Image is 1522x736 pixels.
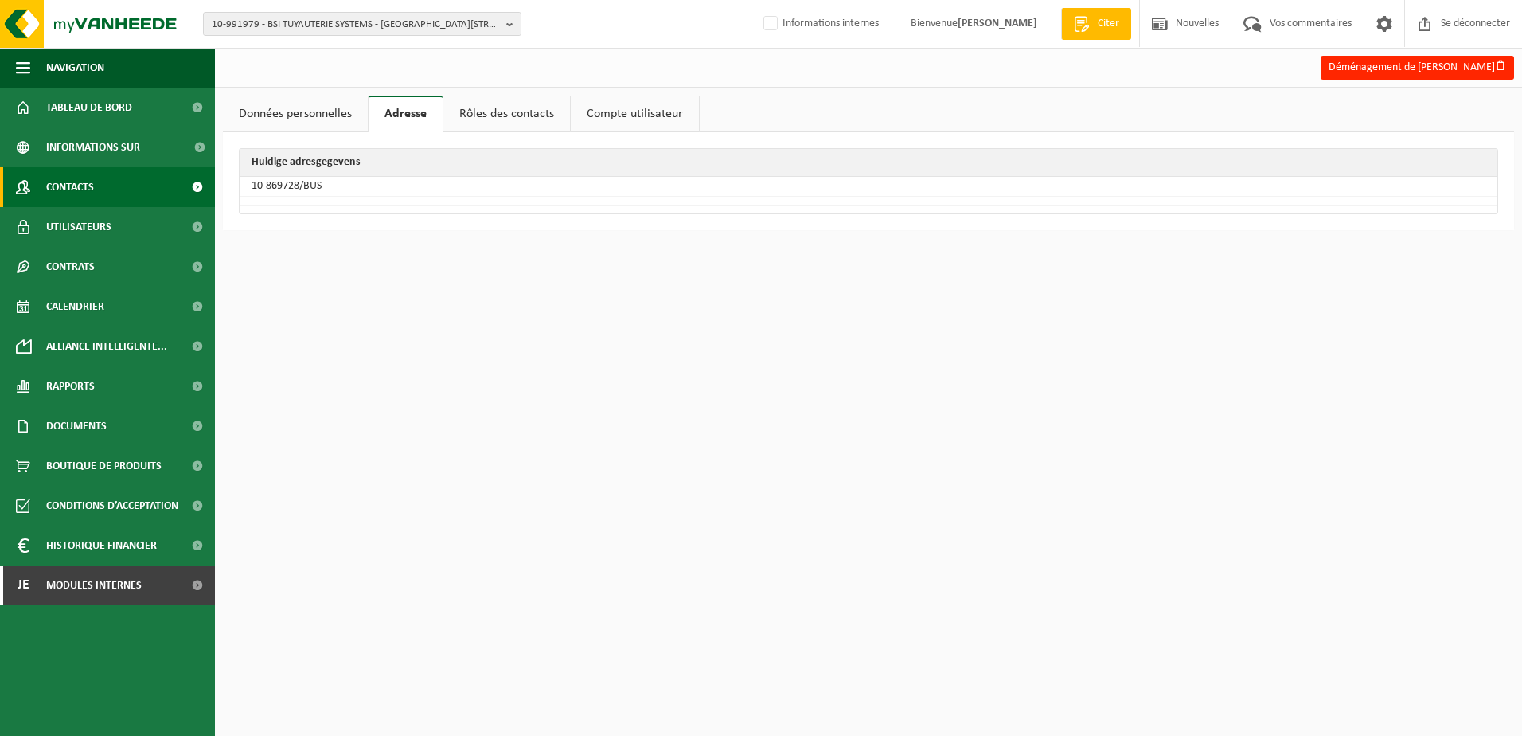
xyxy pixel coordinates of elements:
span: Tableau de bord [46,88,132,127]
a: Adresse [369,96,443,132]
a: Citer [1061,8,1131,40]
span: Informations sur l’entreprise [46,127,184,167]
span: Navigation [46,48,104,88]
th: Huidige adresgegevens [240,149,1497,177]
span: Citer [1094,16,1123,32]
span: Calendrier [46,287,104,327]
font: Déménagement de [PERSON_NAME] [1329,61,1495,73]
span: Contrats [46,247,95,287]
a: Rôles des contacts [443,96,570,132]
span: Utilisateurs [46,207,111,247]
span: 10-991979 - BSI TUYAUTERIE SYSTEMS - [GEOGRAPHIC_DATA][STREET_ADDRESS][PERSON_NAME] [212,13,500,37]
td: 10-869728/BUS [240,177,1497,197]
button: Déménagement de [PERSON_NAME] [1321,56,1514,80]
button: 10-991979 - BSI TUYAUTERIE SYSTEMS - [GEOGRAPHIC_DATA][STREET_ADDRESS][PERSON_NAME] [203,12,521,36]
strong: [PERSON_NAME] [958,18,1037,29]
label: Informations internes [760,12,879,36]
span: Rapports [46,366,95,406]
a: Données personnelles [223,96,368,132]
span: Documents [46,406,107,446]
span: Historique financier [46,526,157,566]
span: Boutique de produits [46,446,162,486]
span: Modules internes [46,566,142,605]
span: Alliance intelligente... [46,327,167,366]
span: Je [16,566,30,605]
span: Contacts [46,167,94,207]
font: Bienvenue [911,18,1037,29]
a: Compte utilisateur [571,96,699,132]
span: Conditions d’acceptation [46,486,178,526]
